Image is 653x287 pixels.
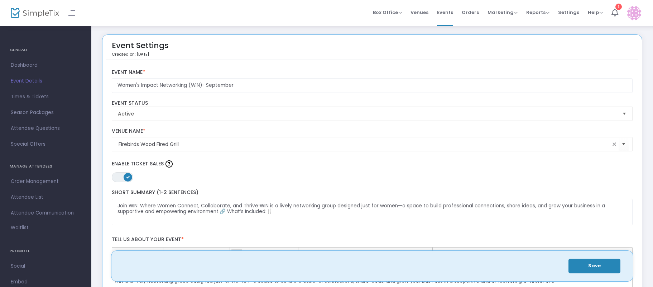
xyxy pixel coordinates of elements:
[11,108,81,117] span: Season Packages
[610,140,619,149] span: clear
[108,232,636,247] label: Tell us about your event
[126,175,130,179] span: ON
[11,193,81,202] span: Attendee List
[112,78,633,93] input: Enter Event Name
[10,43,82,57] h4: GENERAL
[373,9,402,16] span: Box Office
[112,159,633,169] label: Enable Ticket Sales
[112,128,633,135] label: Venue Name
[112,38,169,60] div: Event Settings
[119,141,610,148] input: Select Venue
[488,9,518,16] span: Marketing
[10,159,82,174] h4: MANAGE ATTENDEES
[11,92,81,102] span: Times & Tickets
[11,177,81,186] span: Order Management
[615,4,622,10] div: 1
[526,9,549,16] span: Reports
[11,262,81,271] span: Social
[588,9,603,16] span: Help
[11,277,81,287] span: Embed
[11,208,81,218] span: Attendee Communication
[410,3,428,22] span: Venues
[462,3,479,22] span: Orders
[568,259,620,273] button: Save
[113,249,162,260] button: Paragraph
[112,51,169,57] p: Created on: [DATE]
[437,3,453,22] span: Events
[11,224,29,231] span: Waitlist
[112,100,633,107] label: Event Status
[619,107,629,121] button: Select
[11,61,81,70] span: Dashboard
[10,244,82,258] h4: PROMOTE
[118,110,617,117] span: Active
[11,124,81,133] span: Attendee Questions
[11,76,81,86] span: Event Details
[11,140,81,149] span: Special Offers
[165,160,173,168] img: question-mark
[112,247,633,262] div: Editor toolbar
[112,69,633,76] label: Event Name
[619,137,629,152] button: Select
[558,3,579,22] span: Settings
[112,189,198,196] span: Short Summary (1-2 Sentences)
